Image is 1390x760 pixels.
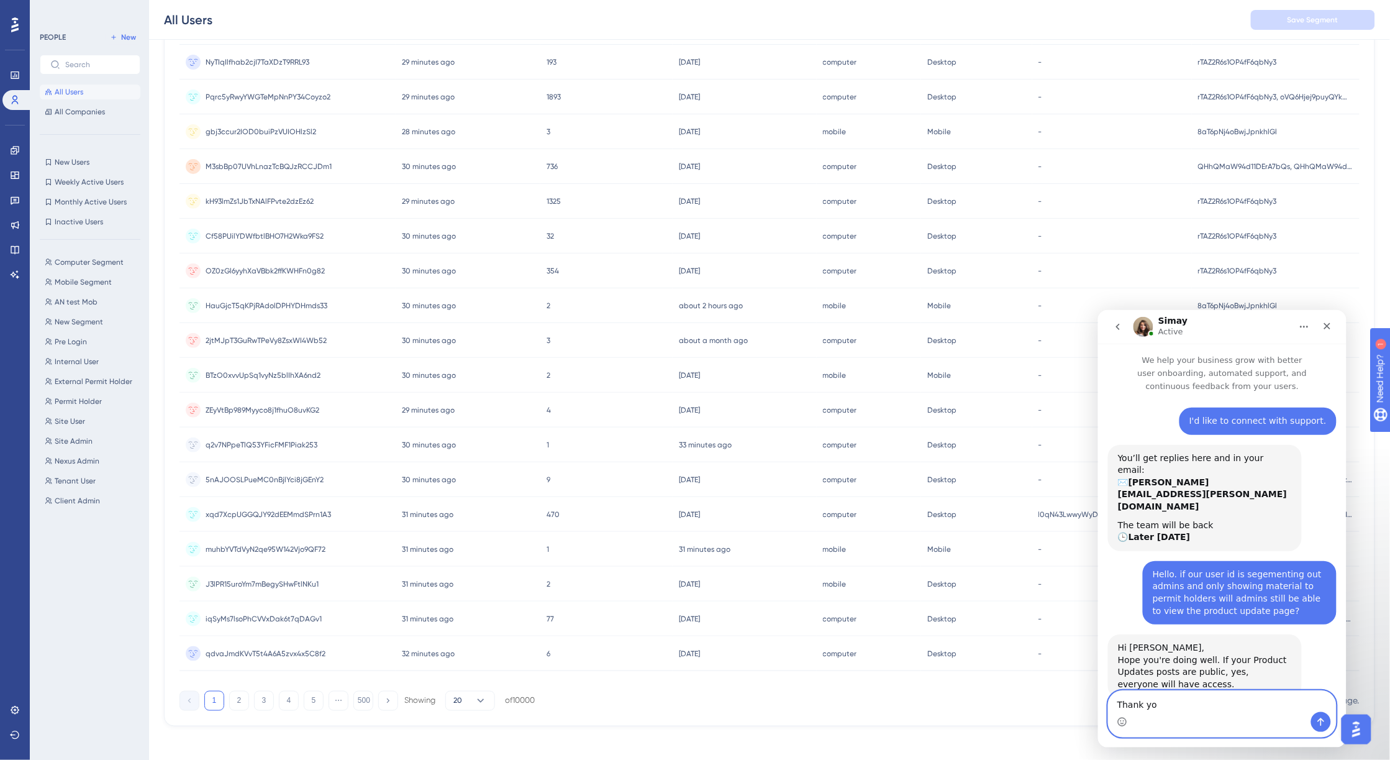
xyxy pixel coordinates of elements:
[823,162,857,172] span: computer
[229,691,249,711] button: 2
[1198,57,1277,67] span: rTAZ2R6s1OP4fF6qbNy3
[40,474,148,488] button: Tenant User
[547,127,550,137] span: 3
[402,406,455,414] time: 29 minutes ago
[40,454,148,469] button: Nexus Admin
[547,475,550,485] span: 9
[679,580,700,588] time: [DATE]
[1198,231,1277,241] span: rTAZ2R6s1OP4fF6qbNy3
[927,440,956,450] span: Desktop
[206,162,332,172] span: M3sbBp07UVhLnazTcBQJzRCCJDm1
[40,493,148,508] button: Client Admin
[279,691,299,711] button: 4
[206,649,325,659] span: qdvaJmdKVvT5t4A6A5zvx4x5C8f2
[547,231,554,241] span: 32
[402,615,453,623] time: 31 minutes ago
[823,57,857,67] span: computer
[40,85,140,99] button: All Users
[823,510,857,520] span: computer
[927,301,951,311] span: Mobile
[204,691,224,711] button: 1
[823,231,857,241] span: computer
[823,301,847,311] span: mobile
[547,92,561,102] span: 1893
[823,440,857,450] span: computer
[823,475,857,485] span: computer
[927,510,956,520] span: Desktop
[206,92,330,102] span: Pqrc5yRwyYWGTeMpNnPY34Coyzo2
[353,691,373,711] button: 500
[823,196,857,206] span: computer
[547,614,554,624] span: 77
[55,87,83,97] span: All Users
[1038,544,1042,554] span: -
[65,60,130,69] input: Search
[823,370,847,380] span: mobile
[823,336,857,346] span: computer
[823,92,857,102] span: computer
[1198,266,1277,276] span: rTAZ2R6s1OP4fF6qbNy3
[402,371,456,380] time: 30 minutes ago
[304,691,324,711] button: 5
[40,334,148,349] button: Pre Login
[679,510,700,519] time: [DATE]
[1338,711,1375,748] iframe: UserGuiding AI Assistant Launcher
[823,649,857,659] span: computer
[1038,127,1042,137] span: -
[40,354,148,369] button: Internal User
[55,416,85,426] span: Site User
[206,57,309,67] span: NyTIqIlfhab2cjI7TaXDzT9RRL93
[40,275,148,290] button: Mobile Segment
[679,301,743,310] time: about 2 hours ago
[679,371,700,380] time: [DATE]
[547,301,550,311] span: 2
[1038,614,1042,624] span: -
[547,440,549,450] span: 1
[679,545,730,554] time: 31 minutes ago
[206,370,320,380] span: BTzO0xvvUpSq1vyNz5blIhXA6nd2
[402,162,456,171] time: 30 minutes ago
[679,93,700,101] time: [DATE]
[1038,579,1042,589] span: -
[679,197,700,206] time: [DATE]
[55,476,96,486] span: Tenant User
[1038,405,1042,415] span: -
[206,475,324,485] span: 5nAJOOSLPueMC0nBjlYci8jGEnY2
[547,370,550,380] span: 2
[206,127,316,137] span: gbj3ccur2IOD0buiPzVUIOHlzSl2
[1038,336,1042,346] span: -
[927,579,956,589] span: Desktop
[1198,196,1277,206] span: rTAZ2R6s1OP4fF6qbNy3
[927,57,956,67] span: Desktop
[445,691,495,711] button: 20
[547,544,549,554] span: 1
[40,214,140,229] button: Inactive Users
[40,414,148,429] button: Site User
[679,441,732,449] time: 33 minutes ago
[927,231,956,241] span: Desktop
[206,231,324,241] span: Cf58PUilYDWfbtlBHO7H2Wka9FS2
[547,57,556,67] span: 193
[823,614,857,624] span: computer
[404,695,435,707] div: Showing
[55,337,87,347] span: Pre Login
[121,32,136,42] span: New
[55,217,103,227] span: Inactive Users
[679,232,700,240] time: [DATE]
